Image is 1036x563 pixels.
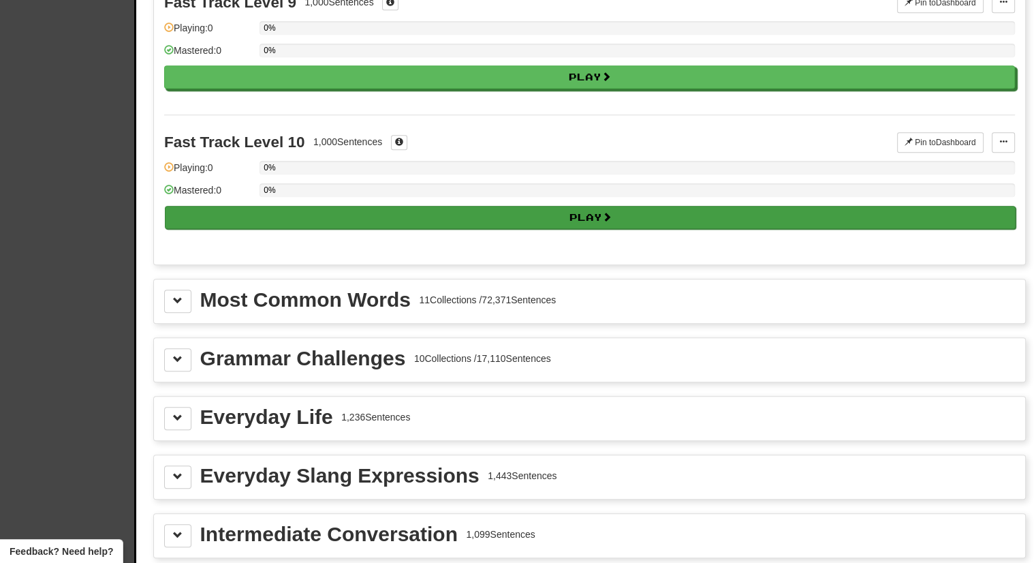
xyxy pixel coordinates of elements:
div: 11 Collections / 72,371 Sentences [419,293,556,307]
div: 1,000 Sentences [313,135,382,149]
div: Fast Track Level 10 [164,134,304,151]
div: Everyday Life [200,407,333,427]
span: Open feedback widget [10,545,113,558]
div: 1,099 Sentences [466,528,535,541]
button: Pin toDashboard [897,132,984,153]
button: Play [165,206,1016,229]
div: Intermediate Conversation [200,524,458,545]
div: 10 Collections / 17,110 Sentences [414,352,551,365]
div: Playing: 0 [164,161,253,183]
div: Everyday Slang Expressions [200,466,480,486]
div: Mastered: 0 [164,44,253,66]
div: Playing: 0 [164,21,253,44]
div: 1,236 Sentences [341,410,410,424]
div: Most Common Words [200,290,411,310]
div: 1,443 Sentences [488,469,556,483]
button: Play [164,65,1015,89]
div: Mastered: 0 [164,183,253,206]
div: Grammar Challenges [200,348,406,369]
